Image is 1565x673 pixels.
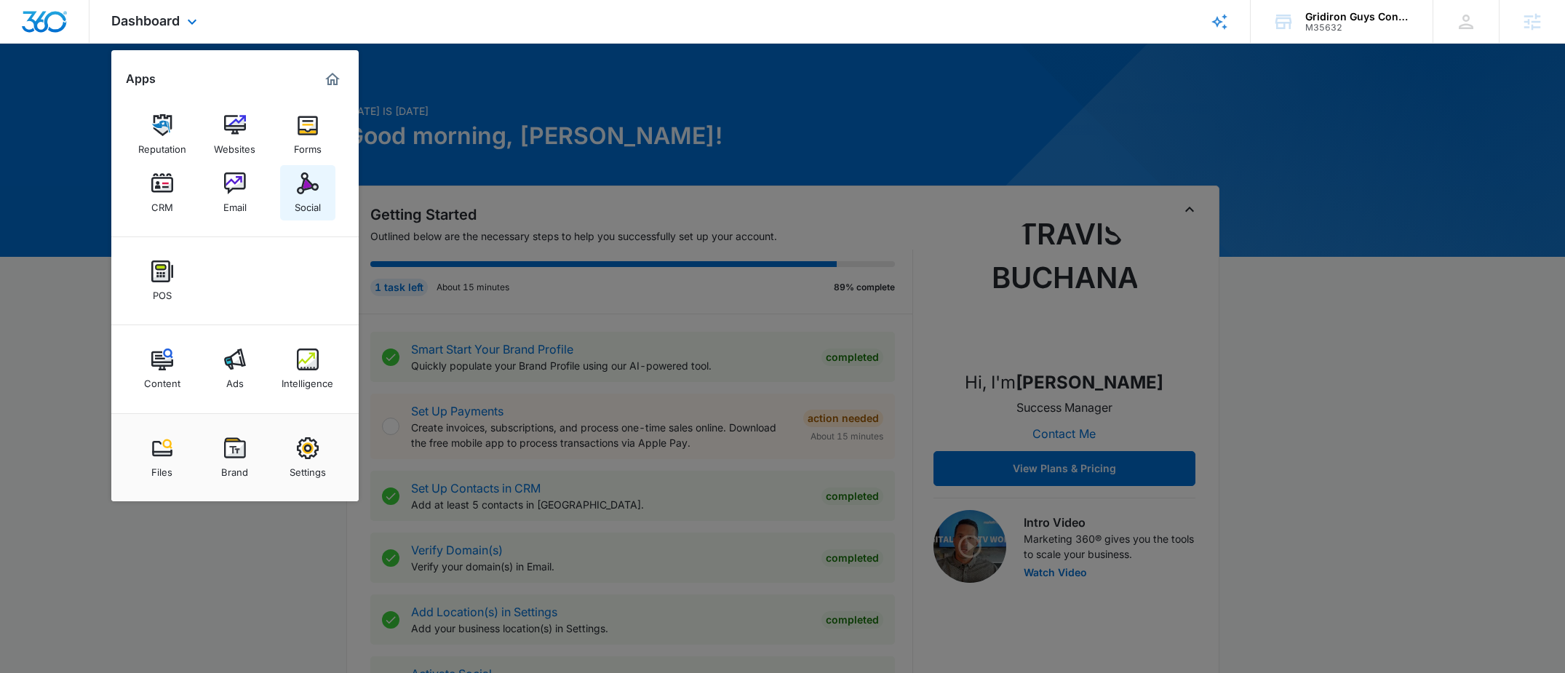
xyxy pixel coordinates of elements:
div: account name [1305,11,1411,23]
div: Settings [290,459,326,478]
a: Social [280,165,335,220]
a: Settings [280,430,335,485]
a: Intelligence [280,341,335,397]
div: Files [151,459,172,478]
a: Websites [207,107,263,162]
a: Files [135,430,190,485]
a: CRM [135,165,190,220]
div: Forms [294,136,322,155]
div: Intelligence [282,370,333,389]
div: Reputation [138,136,186,155]
a: Brand [207,430,263,485]
div: Content [144,370,180,389]
div: Websites [214,136,255,155]
a: Reputation [135,107,190,162]
span: Dashboard [111,13,180,28]
div: Brand [221,459,248,478]
div: Ads [226,370,244,389]
div: Social [295,194,321,213]
div: POS [153,282,172,301]
a: Forms [280,107,335,162]
div: Email [223,194,247,213]
div: CRM [151,194,173,213]
div: account id [1305,23,1411,33]
h2: Apps [126,72,156,86]
a: POS [135,253,190,308]
a: Ads [207,341,263,397]
a: Marketing 360® Dashboard [321,68,344,91]
a: Content [135,341,190,397]
a: Email [207,165,263,220]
